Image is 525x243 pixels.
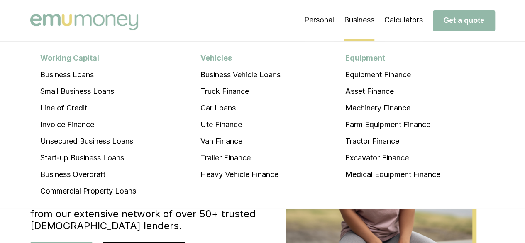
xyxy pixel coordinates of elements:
[30,50,146,66] div: Working Capital
[335,83,450,100] a: Asset Finance
[433,10,495,31] button: Get a quote
[335,116,450,133] a: Farm Equipment Finance
[30,66,146,83] a: Business Loans
[30,116,146,133] a: Invoice Finance
[30,100,146,116] a: Line of Credit
[190,50,291,66] div: Vehicles
[30,196,263,232] h4: Discover the perfect loan tailored to your needs from our extensive network of over 50+ trusted [...
[30,150,146,166] a: Start-up Business Loans
[190,100,291,116] a: Car Loans
[30,133,146,150] a: Unsecured Business Loans
[433,16,495,25] a: Get a quote
[30,83,146,100] a: Small Business Loans
[30,166,146,183] a: Business Overdraft
[190,150,291,166] a: Trailer Finance
[190,83,291,100] a: Truck Finance
[335,66,450,83] a: Equipment Finance
[335,133,450,150] a: Tractor Finance
[335,100,450,116] a: Machinery Finance
[335,150,450,166] a: Excavator Finance
[30,14,138,30] img: Emu Money logo
[190,116,291,133] a: Ute Finance
[190,133,291,150] a: Van Finance
[30,183,146,199] a: Commercial Property Loans
[190,166,291,183] a: Heavy Vehicle Finance
[335,166,450,183] a: Medical Equipment Finance
[190,66,291,83] a: Business Vehicle Loans
[335,50,450,66] div: Equipment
